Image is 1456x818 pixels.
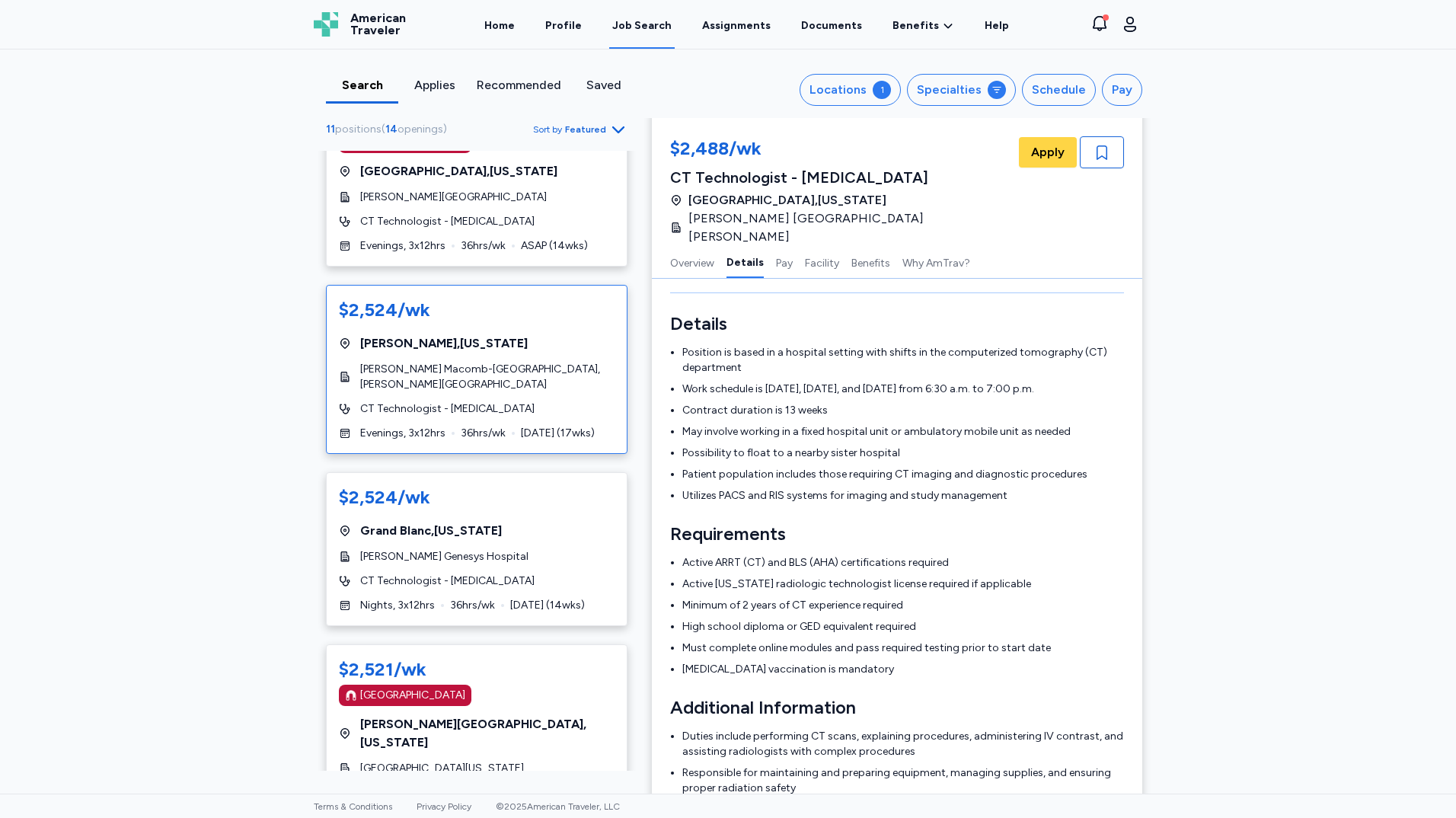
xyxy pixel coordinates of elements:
li: Active ARRT (CT) and BLS (AHA) certifications required [682,555,1124,570]
span: Sort by [533,123,562,136]
button: Locations1 [800,74,901,106]
span: 14 [385,123,398,136]
span: © 2025 American Traveler, LLC [496,801,620,812]
span: CT Technologist - [MEDICAL_DATA] [360,401,535,417]
button: Facility [805,246,839,278]
span: CT Technologist - [MEDICAL_DATA] [360,574,535,589]
li: Utilizes PACS and RIS systems for imaging and study management [682,488,1124,503]
div: $2,524/wk [339,298,430,322]
button: Apply [1019,137,1077,168]
span: Evenings, 3x12hrs [360,426,445,441]
span: [GEOGRAPHIC_DATA] , [US_STATE] [688,191,886,209]
li: Contract duration is 13 weeks [682,403,1124,418]
li: Patient population includes those requiring CT imaging and diagnostic procedures [682,467,1124,482]
span: [GEOGRAPHIC_DATA][US_STATE] [360,761,524,776]
button: Sort byFeatured [533,120,627,139]
span: Apply [1031,143,1065,161]
a: Terms & Conditions [314,801,392,812]
div: Locations [809,81,867,99]
li: Responsible for maintaining and preparing equipment, managing supplies, and ensuring proper radia... [682,765,1124,796]
div: Schedule [1032,81,1086,99]
div: Pay [1112,81,1132,99]
button: Specialties [907,74,1016,106]
span: positions [335,123,382,136]
span: Grand Blanc , [US_STATE] [360,522,502,540]
span: [PERSON_NAME] Macomb-[GEOGRAPHIC_DATA], [PERSON_NAME][GEOGRAPHIC_DATA] [360,362,615,392]
span: 36 hrs/wk [450,598,495,613]
h3: Details [670,312,1124,336]
li: Must complete online modules and pass required testing prior to start date [682,641,1124,656]
span: [PERSON_NAME] [GEOGRAPHIC_DATA][PERSON_NAME] [688,209,1007,246]
li: Possibility to float to a nearby sister hospital [682,446,1124,461]
span: Benefits [892,18,939,34]
div: ( ) [326,122,453,137]
span: Nights, 3x12hrs [360,598,435,613]
span: ASAP ( 14 wks) [521,238,588,254]
span: [DATE] ( 14 wks) [510,598,585,613]
span: Featured [565,123,606,136]
div: Specialties [917,81,982,99]
span: [DATE] ( 17 wks) [521,426,595,441]
div: Applies [404,76,465,94]
button: Why AmTrav? [902,246,970,278]
div: Saved [573,76,634,94]
li: Work schedule is [DATE], [DATE], and [DATE] from 6:30 a.m. to 7:00 p.m. [682,382,1124,397]
span: Evenings, 3x12hrs [360,238,445,254]
a: Job Search [609,2,675,49]
button: Pay [1102,74,1142,106]
li: Duties include performing CT scans, explaining procedures, administering IV contrast, and assisti... [682,729,1124,759]
span: 36 hrs/wk [461,426,506,441]
span: [PERSON_NAME][GEOGRAPHIC_DATA] , [US_STATE] [360,715,615,752]
h3: Additional Information [670,695,1124,720]
a: Benefits [892,18,954,34]
span: [PERSON_NAME] , [US_STATE] [360,334,528,353]
li: High school diploma or GED equivalent required [682,619,1124,634]
span: American Traveler [350,12,406,37]
img: Logo [314,12,338,37]
div: CT Technologist - [MEDICAL_DATA] [670,167,1016,188]
div: 1 [873,81,891,99]
button: Details [726,246,764,278]
span: CT Technologist - [MEDICAL_DATA] [360,214,535,229]
button: Benefits [851,246,890,278]
div: Search [332,76,392,94]
div: [GEOGRAPHIC_DATA] [360,688,465,703]
button: Pay [776,246,793,278]
button: Overview [670,246,714,278]
span: [GEOGRAPHIC_DATA] , [US_STATE] [360,162,557,181]
div: Job Search [612,18,672,34]
span: [PERSON_NAME][GEOGRAPHIC_DATA] [360,190,547,205]
span: 36 hrs/wk [461,238,506,254]
li: May involve working in a fixed hospital unit or ambulatory mobile unit as needed [682,424,1124,439]
span: openings [398,123,443,136]
span: 11 [326,123,335,136]
div: $2,488/wk [670,136,1016,164]
li: Minimum of 2 years of CT experience required [682,598,1124,613]
span: [PERSON_NAME] Genesys Hospital [360,549,528,564]
li: Active [US_STATE] radiologic technologist license required if applicable [682,577,1124,592]
div: $2,521/wk [339,657,426,682]
li: Position is based in a hospital setting with shifts in the computerized tomography (CT) department [682,345,1124,375]
div: Recommended [477,76,561,94]
a: Privacy Policy [417,801,471,812]
li: [MEDICAL_DATA] vaccination is mandatory [682,662,1124,677]
button: Schedule [1022,74,1096,106]
div: $2,524/wk [339,485,430,510]
h3: Requirements [670,522,1124,546]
